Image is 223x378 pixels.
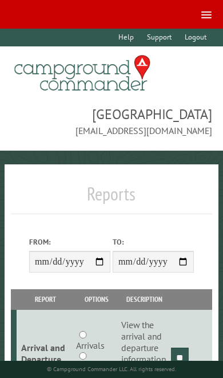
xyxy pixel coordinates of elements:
[11,51,154,96] img: Campground Commander
[11,105,212,137] span: [GEOGRAPHIC_DATA] [EMAIL_ADDRESS][DOMAIN_NAME]
[29,237,110,247] label: From:
[120,289,169,309] th: Description
[141,29,177,46] a: Support
[179,29,212,46] a: Logout
[76,338,105,352] label: Arrivals
[113,29,139,46] a: Help
[11,183,212,214] h1: Reports
[74,289,119,309] th: Options
[113,237,194,247] label: To:
[47,365,176,373] small: © Campground Commander LLC. All rights reserved.
[76,360,118,373] label: Departures
[17,289,74,309] th: Report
